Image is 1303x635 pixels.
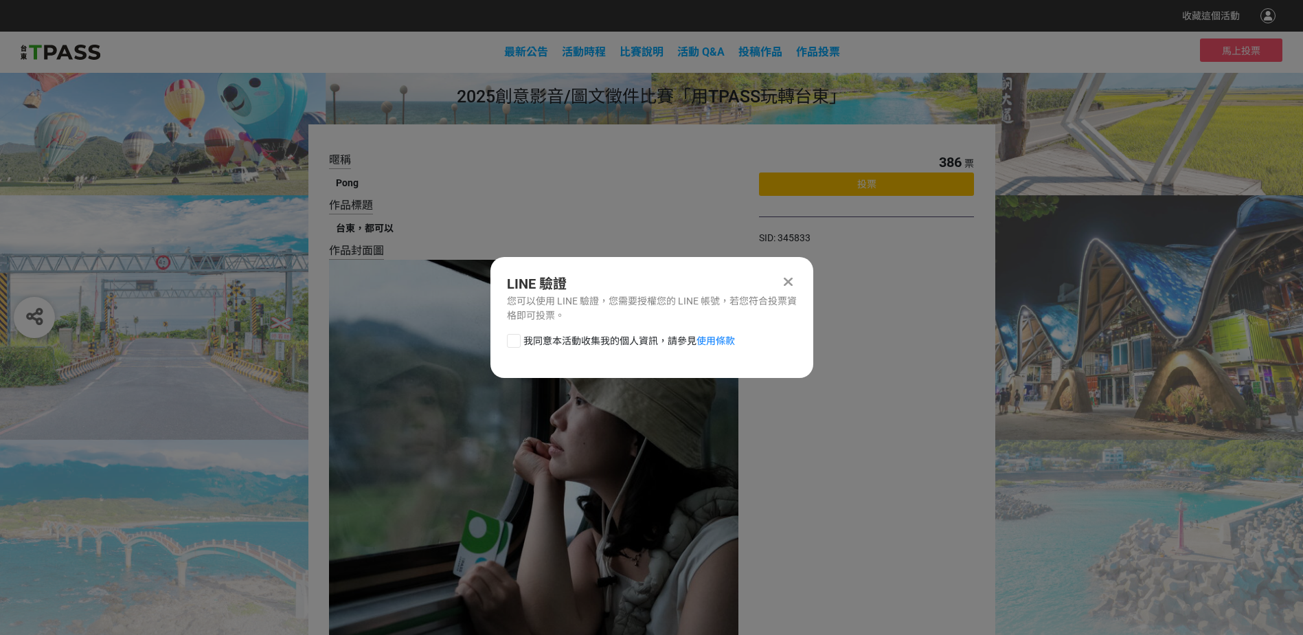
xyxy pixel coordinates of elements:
[796,45,840,58] span: 作品投票
[507,274,797,294] div: LINE 驗證
[21,42,100,63] img: 2025創意影音/圖文徵件比賽「用TPASS玩轉台東」
[620,45,664,58] a: 比賽說明
[523,334,735,348] span: 我同意本活動收集我的個人資訊，請參見
[857,179,876,190] span: 投票
[329,153,351,166] span: 暱稱
[562,45,606,58] a: 活動時程
[329,244,384,257] span: 作品封面圖
[677,45,725,58] a: 活動 Q&A
[336,176,732,190] div: Pong
[939,154,962,170] span: 386
[457,87,846,107] span: 2025創意影音/圖文徵件比賽「用TPASS玩轉台東」
[696,335,735,346] a: 使用條款
[1222,45,1260,56] span: 馬上投票
[738,45,782,58] span: 投稿作品
[507,294,797,323] div: 您可以使用 LINE 驗證，您需要授權您的 LINE 帳號，若您符合投票資格即可投票。
[329,199,373,212] span: 作品標題
[504,45,548,58] a: 最新公告
[1182,10,1240,21] span: 收藏這個活動
[759,232,811,243] span: SID: 345833
[1200,38,1282,62] button: 馬上投票
[336,221,732,236] div: 台東，都可以
[964,158,974,169] span: 票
